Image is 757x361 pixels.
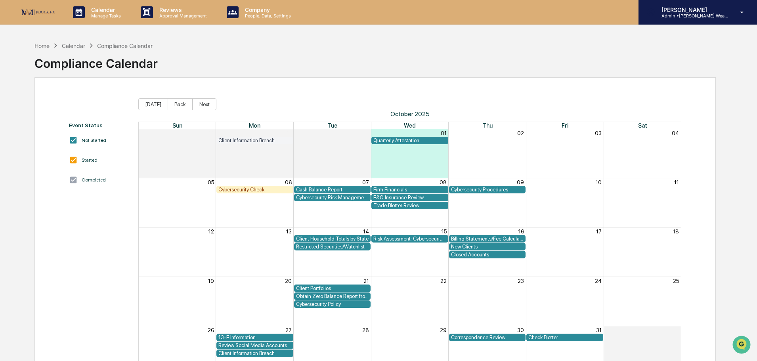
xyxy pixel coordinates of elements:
[70,129,86,136] span: [DATE]
[451,334,524,340] div: Correspondence Review
[327,122,337,129] span: Tue
[56,196,96,202] a: Powered byPylon
[172,122,182,129] span: Sun
[518,228,524,235] button: 16
[5,174,53,188] a: 🔎Data Lookup
[285,130,292,136] button: 29
[296,236,369,242] div: Client Household Totals by State
[363,278,369,284] button: 21
[286,228,292,235] button: 13
[451,244,524,250] div: New Clients
[8,163,14,169] div: 🖐️
[296,293,369,299] div: Obtain Zero Balance Report from Custodian
[153,6,211,13] p: Reviews
[54,159,101,173] a: 🗄️Attestations
[82,157,97,163] div: Started
[285,179,292,185] button: 06
[16,177,50,185] span: Data Lookup
[218,342,291,348] div: Review Social Media Accounts
[208,327,214,333] button: 26
[596,228,602,235] button: 17
[296,301,369,307] div: Cybersecurity Policy
[482,122,493,129] span: Thu
[517,327,524,333] button: 30
[404,122,416,129] span: Wed
[451,236,524,242] div: Billing Statements/Fee Calculations Report
[362,130,369,136] button: 30
[218,350,291,356] div: Client Information Breach
[440,179,447,185] button: 08
[66,108,69,114] span: •
[596,179,602,185] button: 10
[373,138,446,143] div: Quarterly Attestation
[518,278,524,284] button: 23
[36,69,109,75] div: We're available if you need us!
[285,327,292,333] button: 27
[440,278,447,284] button: 22
[296,244,369,250] div: Restricted Securities/Watchlist
[208,278,214,284] button: 19
[239,13,295,19] p: People, Data, Settings
[673,278,679,284] button: 25
[8,122,21,134] img: Tammy Steffen
[517,179,524,185] button: 09
[123,86,144,96] button: See all
[732,335,753,356] iframe: Open customer support
[517,130,524,136] button: 02
[25,108,64,114] span: [PERSON_NAME]
[218,334,291,340] div: 13-F Information
[8,178,14,184] div: 🔎
[69,122,130,128] div: Event Status
[65,162,98,170] span: Attestations
[207,130,214,136] button: 28
[19,7,57,17] img: logo
[36,61,130,69] div: Start new chat
[82,138,106,143] div: Not Started
[168,98,193,110] button: Back
[153,13,211,19] p: Approval Management
[363,228,369,235] button: 14
[373,187,446,193] div: Firm Financials
[8,61,22,75] img: 1746055101610-c473b297-6a78-478c-a979-82029cc54cd1
[208,228,214,235] button: 12
[239,6,295,13] p: Company
[34,50,158,71] div: Compliance Calendar
[16,162,51,170] span: Preclearance
[674,179,679,185] button: 11
[8,88,53,94] div: Past conversations
[17,61,31,75] img: 8933085812038_c878075ebb4cc5468115_72.jpg
[57,163,64,169] div: 🗄️
[138,110,682,118] span: October 2025
[451,252,524,258] div: Closed Accounts
[655,6,729,13] p: [PERSON_NAME]
[285,278,292,284] button: 20
[595,278,602,284] button: 24
[296,187,369,193] div: Cash Balance Report
[5,159,54,173] a: 🖐️Preclearance
[218,138,291,143] div: Client Information Breach
[85,6,125,13] p: Calendar
[135,63,144,73] button: Start new chat
[673,228,679,235] button: 18
[638,122,647,129] span: Sat
[97,42,153,49] div: Compliance Calendar
[441,130,447,136] button: 01
[562,122,568,129] span: Fri
[62,42,85,49] div: Calendar
[673,327,679,333] button: 01
[362,179,369,185] button: 07
[249,122,260,129] span: Mon
[25,129,64,136] span: [PERSON_NAME]
[442,228,447,235] button: 15
[82,177,106,183] div: Completed
[85,13,125,19] p: Manage Tasks
[655,13,729,19] p: Admin • [PERSON_NAME] Wealth
[34,42,50,49] div: Home
[595,130,602,136] button: 03
[8,100,21,113] img: Tammy Steffen
[440,327,447,333] button: 29
[208,179,214,185] button: 05
[138,98,168,110] button: [DATE]
[362,327,369,333] button: 28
